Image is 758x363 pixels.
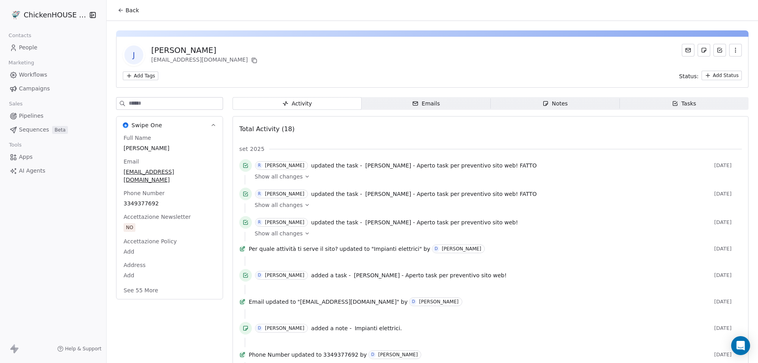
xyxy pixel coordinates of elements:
a: Show all changes [255,173,736,181]
span: by [401,298,407,306]
a: Apps [6,150,100,164]
span: Full Name [122,134,153,142]
div: Emails [412,100,440,108]
span: "[EMAIL_ADDRESS][DOMAIN_NAME]" [298,298,400,306]
span: Address [122,261,147,269]
div: D [435,246,438,252]
span: [DATE] [714,325,742,331]
a: People [6,41,100,54]
div: Swipe OneSwipe One [116,134,223,299]
div: Open Intercom Messenger [731,336,750,355]
span: Status: [679,72,698,80]
span: [EMAIL_ADDRESS][DOMAIN_NAME] [124,168,216,184]
span: Show all changes [255,173,303,181]
span: Pipelines [19,112,43,120]
a: Impianti elettrici. [355,324,402,333]
div: Tasks [672,100,696,108]
span: Tools [6,139,25,151]
span: AI Agents [19,167,45,175]
div: [PERSON_NAME] [265,273,304,278]
span: Campaigns [19,85,50,93]
button: ChickenHOUSE snc [9,8,84,22]
span: [DATE] [714,299,742,305]
span: [PERSON_NAME] [124,144,216,152]
a: Campaigns [6,82,100,95]
span: Workflows [19,71,47,79]
div: D [371,352,374,358]
div: Notes [542,100,568,108]
span: [PERSON_NAME] - Aperto task per preventivo sito web! FATTO [365,162,537,169]
span: Accettazione Policy [122,237,178,245]
span: People [19,43,38,52]
div: [PERSON_NAME] [151,45,259,56]
div: [PERSON_NAME] [378,352,418,357]
span: added a task - [311,271,351,279]
div: [PERSON_NAME] [265,220,304,225]
div: R [258,219,261,226]
span: updated the task - [311,162,362,169]
button: Swipe OneSwipe One [116,117,223,134]
div: D [258,272,261,278]
span: [DATE] [714,272,742,278]
span: Phone Number [249,351,290,359]
div: D [412,299,415,305]
button: See 55 More [119,283,163,297]
span: Beta [52,126,68,134]
span: [PERSON_NAME] - Aperto task per preventivo sito web! [354,272,507,278]
span: Help & Support [65,346,101,352]
span: J [124,45,143,64]
span: Back [126,6,139,14]
span: "Impianti elettrici" [371,245,422,253]
span: Add [124,271,216,279]
div: R [258,162,261,169]
div: NO [126,224,133,231]
a: [PERSON_NAME] - Aperto task per preventivo sito web! FATTO [365,161,537,170]
span: Contacts [5,30,35,41]
span: Add [124,248,216,256]
img: 4.jpg [11,10,21,20]
span: 3349377692 [124,199,216,207]
div: [EMAIL_ADDRESS][DOMAIN_NAME] [151,56,259,65]
button: Add Tags [123,71,158,80]
span: 3349377692 [323,351,358,359]
span: [PERSON_NAME] - Aperto task per preventivo sito web! [365,219,518,226]
span: [DATE] [714,162,742,169]
span: Accettazione Newsletter [122,213,192,221]
span: by [424,245,430,253]
span: Total Activity (18) [239,125,295,133]
span: Email [122,158,141,166]
span: updated to [291,351,322,359]
span: [DATE] [714,219,742,226]
a: Show all changes [255,201,736,209]
div: [PERSON_NAME] [265,163,304,168]
span: Impianti elettrici. [355,325,402,331]
div: R [258,191,261,197]
a: AI Agents [6,164,100,177]
div: [PERSON_NAME] [442,246,481,252]
div: [PERSON_NAME] [265,325,304,331]
span: set 2025 [239,145,265,153]
span: [DATE] [714,352,742,358]
span: Show all changes [255,201,303,209]
button: Add Status [702,71,742,80]
span: [PERSON_NAME] - Aperto task per preventivo sito web! FATTO [365,191,537,197]
span: updated to [266,298,296,306]
span: Sales [6,98,26,110]
a: [PERSON_NAME] - Aperto task per preventivo sito web! FATTO [365,189,537,199]
div: [PERSON_NAME] [419,299,458,305]
span: Per quale attività ti serve il sito? [249,245,338,253]
span: by [360,351,367,359]
a: Help & Support [57,346,101,352]
span: added a note - [311,324,351,332]
span: [DATE] [714,246,742,252]
a: [PERSON_NAME] - Aperto task per preventivo sito web! [354,271,507,280]
span: [DATE] [714,191,742,197]
span: updated the task - [311,218,362,226]
a: Show all changes [255,229,736,237]
span: Sequences [19,126,49,134]
a: Workflows [6,68,100,81]
div: D [258,325,261,331]
div: [PERSON_NAME] [265,191,304,197]
span: ChickenHOUSE snc [24,10,87,20]
button: Back [113,3,144,17]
